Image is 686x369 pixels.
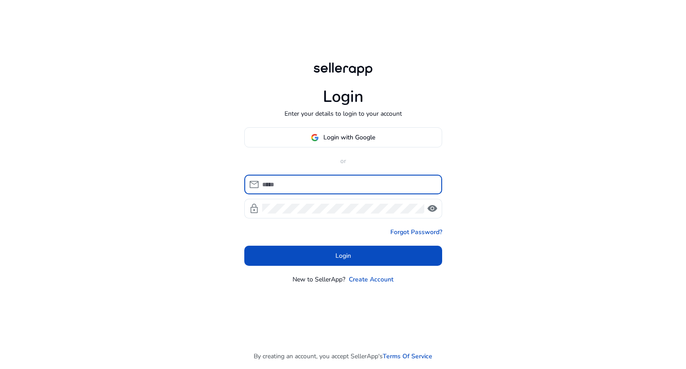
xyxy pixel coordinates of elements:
a: Create Account [349,275,393,284]
p: Enter your details to login to your account [284,109,402,118]
span: mail [249,179,259,190]
button: Login with Google [244,127,442,147]
span: visibility [427,203,438,214]
button: Login [244,246,442,266]
img: google-logo.svg [311,134,319,142]
span: lock [249,203,259,214]
span: Login [335,251,351,260]
a: Terms Of Service [383,352,432,361]
p: or [244,156,442,166]
span: Login with Google [323,133,375,142]
p: New to SellerApp? [293,275,345,284]
a: Forgot Password? [390,227,442,237]
h1: Login [323,87,364,106]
